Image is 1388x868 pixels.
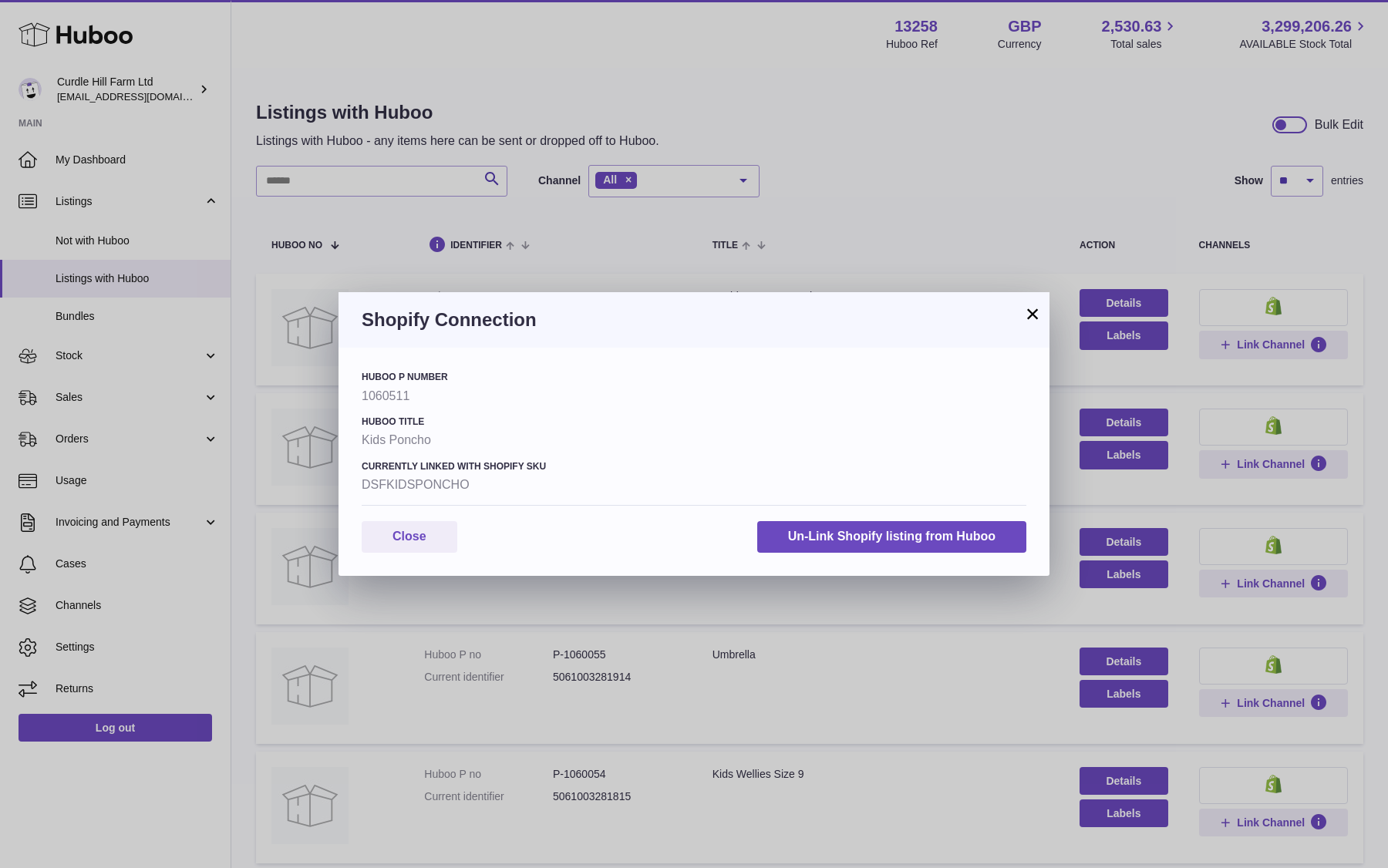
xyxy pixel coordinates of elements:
[362,432,1026,449] strong: Kids Poncho
[362,460,1026,473] h4: Currently Linked with Shopify SKU
[362,476,1026,493] strong: DSFKIDSPONCHO
[362,308,1026,332] h3: Shopify Connection
[362,521,457,553] button: Close
[757,521,1026,553] button: Un-Link Shopify listing from Huboo
[362,388,1026,405] strong: 1060511
[362,415,1026,428] h4: Huboo Title
[1023,304,1042,323] button: ×
[362,371,1026,383] h4: Huboo P number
